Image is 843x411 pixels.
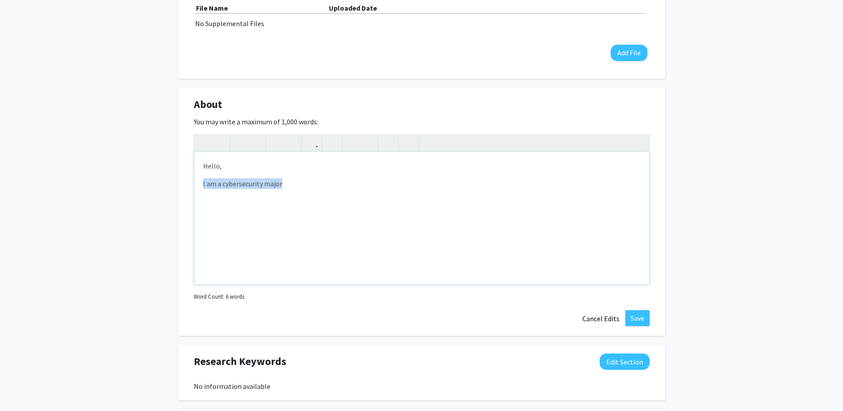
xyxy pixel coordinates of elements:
p: I am a cybersecurity major [203,178,640,189]
div: No information available [194,381,650,392]
button: Superscript [268,135,284,150]
button: Undo (Ctrl + Z) [196,135,212,150]
button: Cancel Edits [577,310,625,327]
iframe: Chat [7,371,38,404]
b: File Name [196,4,228,12]
small: Word Count: 6 words [194,292,244,301]
button: Add File [611,45,647,61]
button: Subscript [284,135,299,150]
button: Edit Research Keywords [600,353,650,370]
p: Hello, [203,161,640,171]
button: Ordered list [360,135,376,150]
span: About [194,96,222,112]
button: Strong (Ctrl + B) [232,135,248,150]
button: Remove format [381,135,396,150]
button: Insert horizontal rule [401,135,416,150]
button: Save [625,310,650,326]
button: Insert Image [324,135,340,150]
button: Unordered list [345,135,360,150]
button: Fullscreen [631,135,647,150]
b: Uploaded Date [329,4,377,12]
button: Redo (Ctrl + Y) [212,135,227,150]
span: Research Keywords [194,353,286,369]
label: You may write a maximum of 1,000 words: [194,116,318,127]
div: Note to users with screen readers: Please deactivate our accessibility plugin for this page as it... [194,152,649,284]
button: Link [304,135,319,150]
div: No Supplemental Files [195,18,648,29]
button: Emphasis (Ctrl + I) [248,135,263,150]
